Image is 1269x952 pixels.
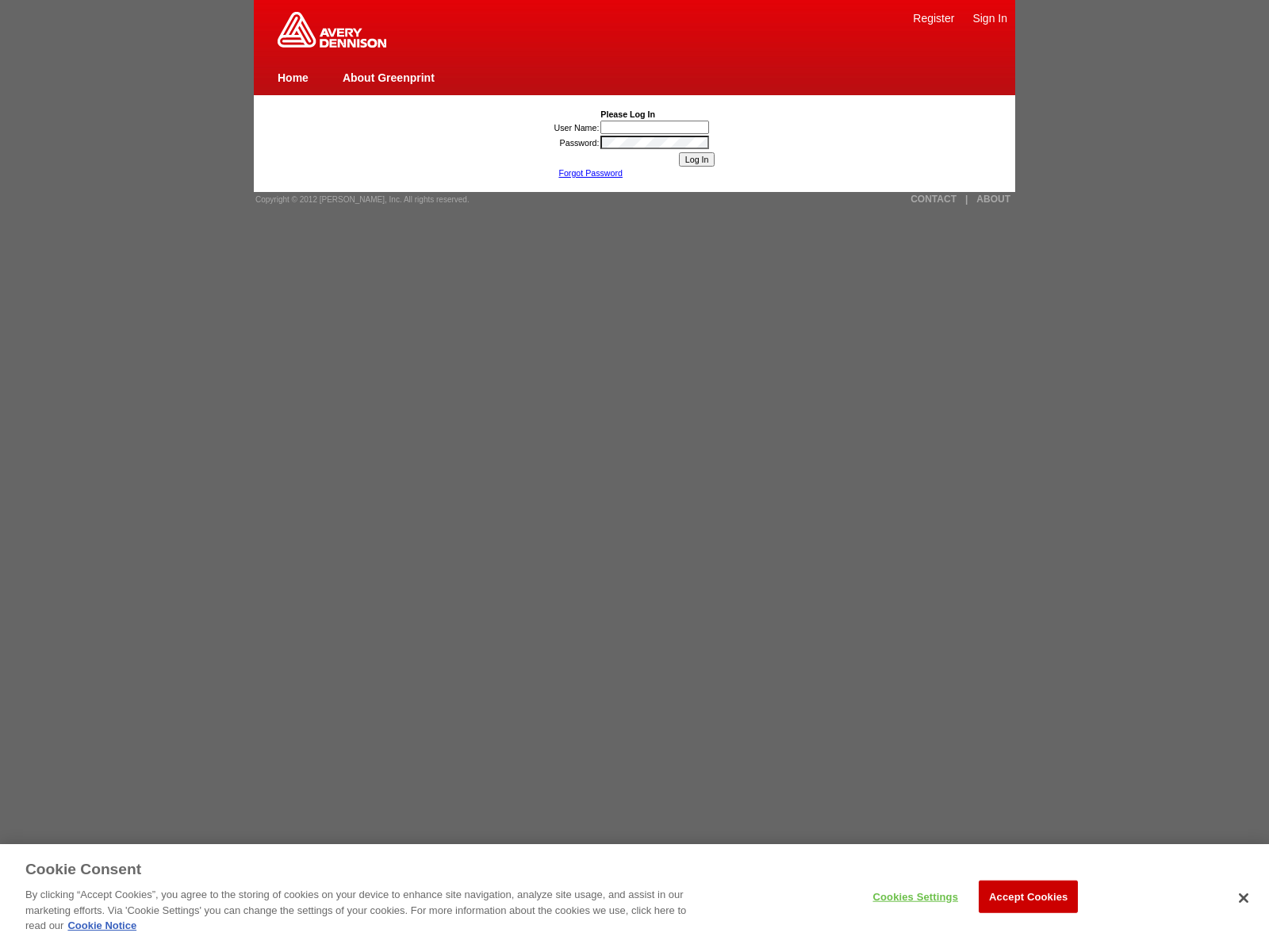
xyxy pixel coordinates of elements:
[965,194,968,205] a: |
[25,887,698,934] p: By clicking “Accept Cookies”, you agree to the storing of cookies on your device to enhance site ...
[913,12,954,25] a: Register
[278,12,386,48] img: Home
[255,195,470,204] span: Copyright © 2012 [PERSON_NAME], Inc. All rights reserved.
[25,860,141,880] h3: Cookie Consent
[976,194,1010,205] a: ABOUT
[278,71,309,84] a: Home
[67,919,136,931] a: Cookie Notice
[1226,881,1261,916] button: Close
[343,71,435,84] a: About Greenprint
[979,880,1078,913] button: Accept Cookies
[972,12,1007,25] a: Sign In
[911,194,957,205] a: CONTACT
[866,881,965,912] button: Cookies Settings
[679,152,715,167] input: Log In
[558,168,623,178] a: Forgot Password
[600,109,655,119] b: Please Log In
[560,138,600,148] label: Password:
[278,40,386,49] a: Greenprint
[554,123,600,132] label: User Name:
